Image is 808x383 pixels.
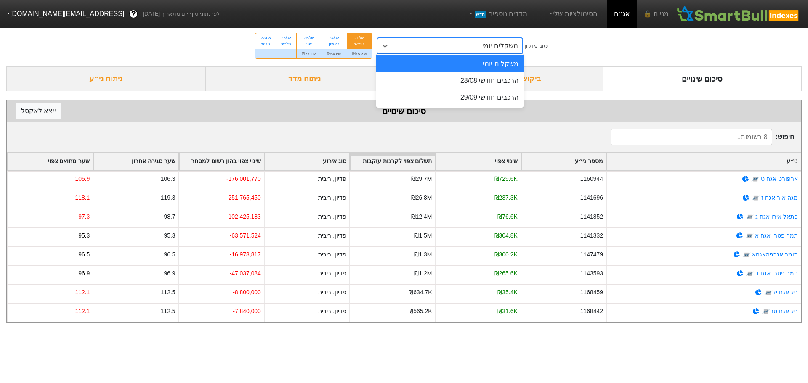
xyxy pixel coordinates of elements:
div: -102,425,183 [226,212,261,221]
a: ארפורט אגח ט [761,175,798,182]
div: ₪1.2M [414,269,432,278]
div: 95.3 [78,231,90,240]
img: tase link [764,288,773,297]
img: tase link [752,194,760,202]
div: 27/08 [260,35,271,41]
div: סיכום שינויים [603,66,802,91]
div: ₪26.8M [411,193,432,202]
img: tase link [762,307,770,316]
div: ₪565.2K [409,307,432,316]
div: 112.1 [75,288,90,297]
div: ₪29.7M [411,174,432,183]
a: מגה אור אגח ז [761,194,798,201]
a: הסימולציות שלי [544,5,601,22]
div: 1141332 [580,231,603,240]
div: 24/08 [327,35,342,41]
div: משקלים יומי [482,41,518,51]
div: Toggle SortBy [265,153,349,170]
div: -7,840,000 [233,307,261,316]
img: tase link [745,232,754,240]
div: שני [302,41,316,47]
a: תמר פטרו אגח ב [755,270,798,277]
div: 21/08 [352,35,367,41]
img: tase link [751,175,760,183]
div: 25/08 [302,35,316,41]
input: 8 רשומות... [611,129,772,145]
div: ₪12.4M [411,212,432,221]
div: הרכבים חודשי 28/08 [376,72,524,89]
div: הרכבים חודשי 29/09 [376,89,524,106]
div: ניתוח ני״ע [6,66,205,91]
div: 106.3 [161,174,175,183]
img: tase link [746,213,754,221]
div: פדיון, ריבית [318,231,346,240]
div: ₪76.6K [497,212,517,221]
div: Toggle SortBy [179,153,264,170]
div: 1168459 [580,288,603,297]
div: -8,800,000 [233,288,261,297]
span: לפי נתוני סוף יום מתאריך [DATE] [143,10,220,18]
div: סוג עדכון [524,42,548,50]
div: 96.5 [164,250,175,259]
div: ₪237.3K [494,193,518,202]
a: פתאל אירו אגח ג [755,213,798,220]
div: ₪265.6K [494,269,518,278]
div: ניתוח מדד [205,66,404,91]
div: 112.5 [161,307,175,316]
div: פדיון, ריבית [318,307,346,316]
div: פדיון, ריבית [318,288,346,297]
div: 96.9 [164,269,175,278]
div: משקלים יומי [376,55,524,72]
img: SmartBull [675,5,801,22]
div: -251,765,450 [226,193,261,202]
a: ביג אגח טז [771,308,798,314]
div: ₪1.5M [414,231,432,240]
div: 1147479 [580,250,603,259]
span: חדש [475,11,486,18]
div: -47,037,084 [230,269,261,278]
div: 1141852 [580,212,603,221]
div: 105.9 [75,174,90,183]
div: ₪634.7K [409,288,432,297]
div: 97.3 [78,212,90,221]
div: סיכום שינויים [16,105,792,117]
a: מדדים נוספיםחדש [464,5,531,22]
div: Toggle SortBy [607,153,801,170]
a: תומר אנרגיהאגחא [752,251,798,258]
div: 96.9 [78,269,90,278]
div: ₪75.3M [347,49,372,58]
div: 1160944 [580,174,603,183]
img: tase link [742,251,751,259]
div: 95.3 [164,231,175,240]
div: ראשון [327,41,342,47]
span: ? [131,8,136,20]
div: ₪31.6K [497,307,517,316]
div: פדיון, ריבית [318,269,346,278]
button: ייצא לאקסל [16,103,61,119]
div: Toggle SortBy [521,153,606,170]
div: ₪35.4K [497,288,517,297]
div: 96.5 [78,250,90,259]
div: Toggle SortBy [93,153,178,170]
div: - [276,49,296,58]
div: 1143593 [580,269,603,278]
span: חיפוש : [611,129,794,145]
div: חמישי [352,41,367,47]
div: ₪729.6K [494,174,518,183]
div: -63,571,524 [230,231,261,240]
div: Toggle SortBy [350,153,435,170]
div: פדיון, ריבית [318,174,346,183]
div: ₪300.2K [494,250,518,259]
div: -176,001,770 [226,174,261,183]
div: פדיון, ריבית [318,212,346,221]
div: 1141696 [580,193,603,202]
a: תמר פטרו אגח א [755,232,798,239]
div: 118.1 [75,193,90,202]
div: ₪1.3M [414,250,432,259]
div: ₪64.6M [322,49,347,58]
div: 98.7 [164,212,175,221]
div: Toggle SortBy [436,153,520,170]
div: - [255,49,276,58]
img: tase link [746,269,754,278]
div: פדיון, ריבית [318,193,346,202]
